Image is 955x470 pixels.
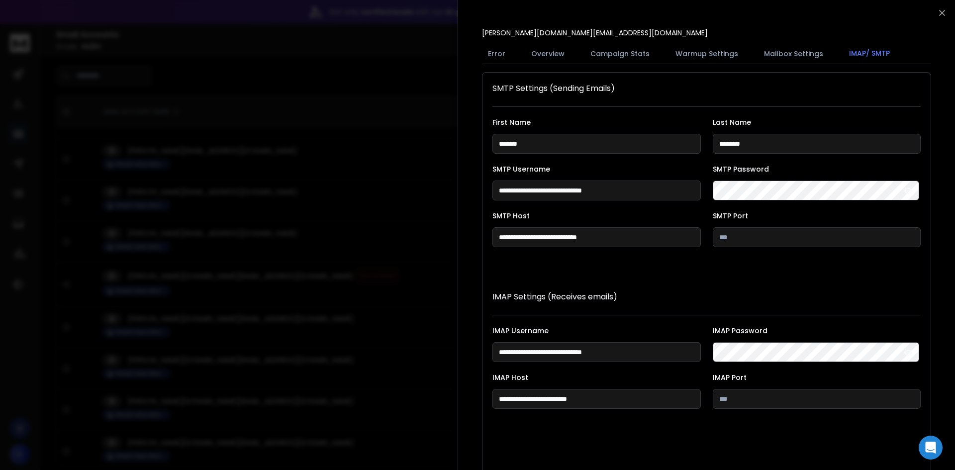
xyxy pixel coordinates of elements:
label: SMTP Username [492,166,701,173]
label: SMTP Port [713,212,921,219]
p: [PERSON_NAME][DOMAIN_NAME][EMAIL_ADDRESS][DOMAIN_NAME] [482,28,708,38]
p: IMAP Settings (Receives emails) [492,291,921,303]
h1: SMTP Settings (Sending Emails) [492,83,921,94]
label: First Name [492,119,701,126]
button: Campaign Stats [584,43,656,65]
button: Overview [525,43,571,65]
button: Mailbox Settings [758,43,829,65]
label: SMTP Host [492,212,701,219]
label: SMTP Password [713,166,921,173]
label: IMAP Username [492,327,701,334]
label: IMAP Port [713,374,921,381]
button: Error [482,43,511,65]
button: Warmup Settings [669,43,744,65]
label: Last Name [713,119,921,126]
button: IMAP/ SMTP [843,42,896,65]
div: Open Intercom Messenger [919,436,943,460]
label: IMAP Password [713,327,921,334]
label: IMAP Host [492,374,701,381]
